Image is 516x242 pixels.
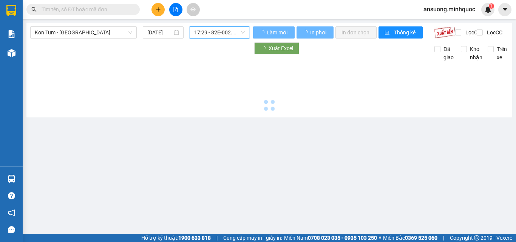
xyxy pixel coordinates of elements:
button: Xuất Excel [254,42,299,54]
img: logo.jpg [9,9,47,47]
span: copyright [474,235,479,240]
li: Hotline: 0846.855.855, [PHONE_NUMBER] [71,28,316,37]
button: In đơn chọn [335,26,377,39]
span: In phơi [310,28,328,37]
span: file-add [173,7,178,12]
img: solution-icon [8,30,15,38]
span: notification [8,209,15,216]
span: Kho nhận [467,45,485,62]
span: Hỗ trợ kỹ thuật: [141,234,211,242]
span: aim [190,7,196,12]
strong: 1900 633 818 [178,235,211,241]
span: search [31,7,37,12]
span: bar-chart [385,30,391,36]
span: ⚪️ [379,236,381,239]
button: plus [151,3,165,16]
span: Trên xe [494,45,510,62]
button: bar-chartThống kê [379,26,423,39]
b: GỬI : An Sương [9,55,82,67]
button: aim [187,3,200,16]
span: message [8,226,15,233]
span: Lọc CC [484,28,504,37]
span: Lọc CR [462,28,482,37]
img: logo-vxr [6,5,16,16]
span: 1 [490,3,493,9]
span: loading [303,30,309,35]
li: 649 [PERSON_NAME], Phường Kon Tum [71,18,316,28]
span: Cung cấp máy in - giấy in: [223,234,282,242]
span: Kon Tum - Sài Gòn [35,27,132,38]
span: Làm mới [267,28,289,37]
img: warehouse-icon [8,175,15,183]
sup: 1 [489,3,494,9]
strong: 0708 023 035 - 0935 103 250 [308,235,377,241]
span: Đã giao [440,45,457,62]
button: Làm mới [253,26,295,39]
button: In phơi [297,26,334,39]
span: ansuong.minhquoc [417,5,481,14]
button: file-add [169,3,182,16]
span: 17:29 - 82E-002.01 [194,27,245,38]
span: caret-down [502,6,508,13]
button: caret-down [498,3,511,16]
img: 9k= [434,26,456,39]
span: plus [156,7,161,12]
img: warehouse-icon [8,49,15,57]
span: Miền Nam [284,234,377,242]
span: loading [259,30,266,35]
span: Miền Bắc [383,234,437,242]
span: question-circle [8,192,15,199]
input: Tìm tên, số ĐT hoặc mã đơn [42,5,131,14]
span: Thống kê [394,28,417,37]
img: icon-new-feature [485,6,491,13]
input: 13/10/2025 [147,28,172,37]
span: | [443,234,444,242]
span: | [216,234,218,242]
strong: 0369 525 060 [405,235,437,241]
